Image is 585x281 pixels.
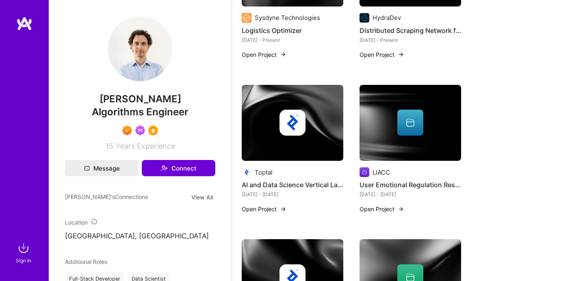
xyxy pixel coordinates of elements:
[65,218,215,227] div: Location
[398,51,404,58] img: arrow-right
[242,205,286,213] button: Open Project
[242,13,251,23] img: Company logo
[116,142,175,150] span: Years Experience
[360,13,369,23] img: Company logo
[242,36,343,44] div: [DATE] - Present
[255,13,320,22] div: Sysdyne Technologies
[373,168,390,177] div: LIACC
[92,106,188,118] span: Algorithms Engineer
[142,160,215,176] button: Connect
[122,125,132,135] img: Exceptional A.Teamer
[360,205,404,213] button: Open Project
[279,110,305,136] img: Company logo
[373,13,401,22] div: HydraDev
[16,16,32,31] img: logo
[242,190,343,199] div: [DATE] - [DATE]
[148,125,158,135] img: SelectionTeam
[65,93,215,105] span: [PERSON_NAME]
[242,179,343,190] h4: AI and Data Science Vertical Launch
[360,167,369,177] img: Company logo
[280,206,286,212] img: arrow-right
[189,192,215,202] button: View All
[65,258,107,265] span: Additional Roles
[84,165,90,171] i: icon Mail
[255,168,273,177] div: Toptal
[242,25,343,36] h4: Logistics Optimizer
[108,16,173,81] img: User Avatar
[16,256,31,265] div: Sign In
[160,164,168,172] i: icon Connect
[15,240,32,256] img: sign in
[17,240,32,265] a: sign inSign In
[360,179,461,190] h4: User Emotional Regulation Research
[360,190,461,199] div: [DATE] - [DATE]
[242,167,251,177] img: Company logo
[360,36,461,44] div: [DATE] - Present
[65,231,215,241] p: [GEOGRAPHIC_DATA], [GEOGRAPHIC_DATA]
[360,25,461,36] h4: Distributed Scraping Network for Real Estate Data
[280,51,286,58] img: arrow-right
[242,85,343,161] img: cover
[65,192,148,202] span: [PERSON_NAME]'s Connections
[135,125,145,135] img: Been on Mission
[65,160,139,176] button: Message
[360,85,461,161] img: cover
[360,50,404,59] button: Open Project
[398,206,404,212] img: arrow-right
[242,50,286,59] button: Open Project
[106,142,113,150] span: 15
